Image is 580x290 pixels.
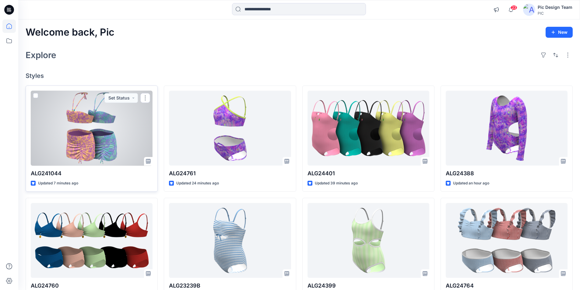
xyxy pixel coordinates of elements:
img: avatar [523,4,535,16]
span: 23 [511,5,517,10]
a: ALG24764 [446,203,568,278]
a: ALG24761 [169,91,291,166]
p: ALG24761 [169,169,291,178]
p: Updated 24 minutes ago [176,180,219,187]
button: New [546,27,573,38]
h2: Explore [26,50,56,60]
h2: Welcome back, Pic [26,27,114,38]
a: ALG24399 [308,203,429,278]
p: Updated 7 minutes ago [38,180,78,187]
div: PIC [538,11,572,16]
h4: Styles [26,72,573,79]
p: ALG24764 [446,281,568,290]
p: Updated 39 minutes ago [315,180,358,187]
p: ALG24401 [308,169,429,178]
p: Updated an hour ago [453,180,489,187]
p: ALG24760 [31,281,153,290]
p: ALG24388 [446,169,568,178]
p: ALG23239B [169,281,291,290]
a: ALG24401 [308,91,429,166]
a: ALG24388 [446,91,568,166]
p: ALG24399 [308,281,429,290]
div: Pic Design Team [538,4,572,11]
a: ALG24760 [31,203,153,278]
a: ALG23239B [169,203,291,278]
a: ALG241044 [31,91,153,166]
p: ALG241044 [31,169,153,178]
